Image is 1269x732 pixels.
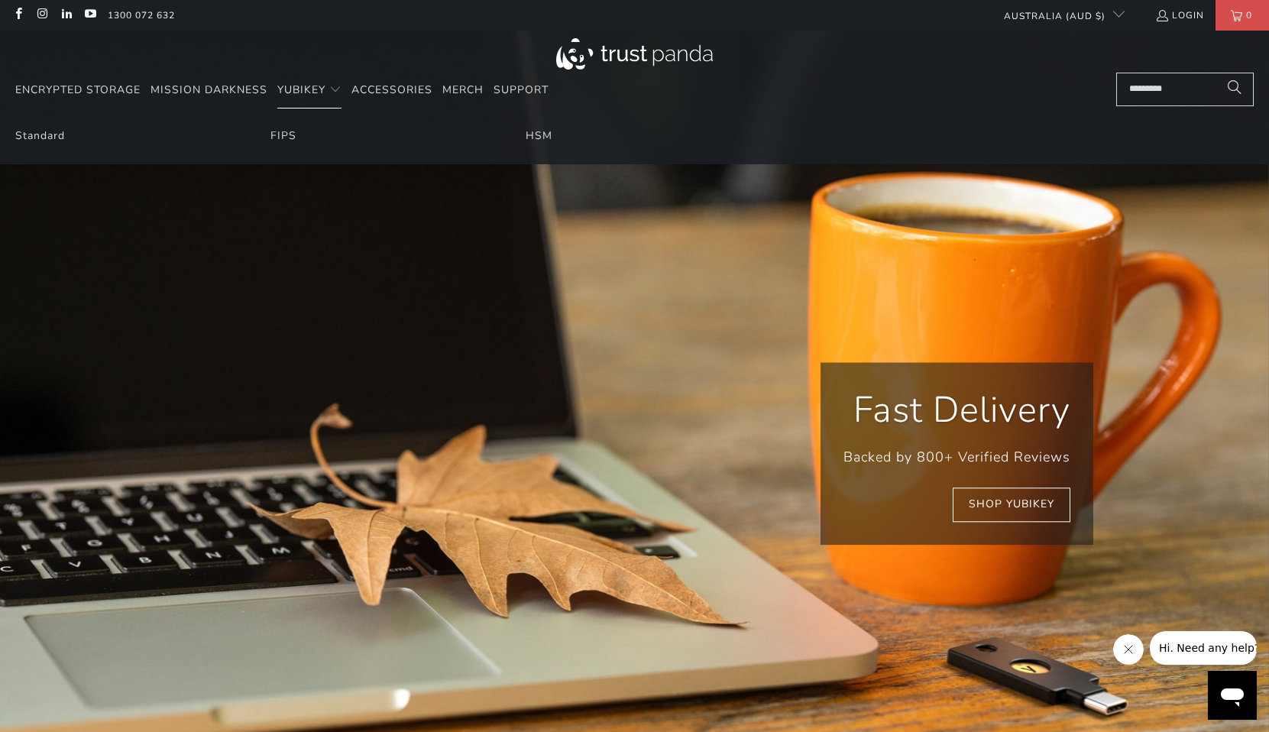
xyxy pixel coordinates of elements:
[15,128,65,143] a: Standard
[494,83,549,97] span: Support
[526,128,552,143] a: HSM
[15,83,141,97] span: Encrypted Storage
[1216,73,1254,106] button: Search
[1150,631,1257,665] iframe: Message from company
[1116,73,1254,106] input: Search...
[442,73,484,109] a: Merch
[843,385,1070,436] p: Fast Delivery
[277,73,342,109] summary: YubiKey
[277,83,325,97] span: YubiKey
[1113,634,1144,665] iframe: Close message
[60,9,73,21] a: Trust Panda Australia on LinkedIn
[35,9,48,21] a: Trust Panda Australia on Instagram
[270,128,296,143] a: FIPS
[151,73,267,109] a: Mission Darkness
[953,488,1070,523] a: Shop YubiKey
[9,11,110,23] span: Hi. Need any help?
[108,7,175,24] a: 1300 072 632
[15,73,549,109] nav: Translation missing: en.navigation.header.main_nav
[556,38,713,70] img: Trust Panda Australia
[15,73,141,109] a: Encrypted Storage
[11,9,24,21] a: Trust Panda Australia on Facebook
[151,83,267,97] span: Mission Darkness
[351,73,432,109] a: Accessories
[843,447,1070,469] p: Backed by 800+ Verified Reviews
[83,9,96,21] a: Trust Panda Australia on YouTube
[494,73,549,109] a: Support
[351,83,432,97] span: Accessories
[1208,671,1257,720] iframe: Button to launch messaging window
[1155,7,1204,24] a: Login
[442,83,484,97] span: Merch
